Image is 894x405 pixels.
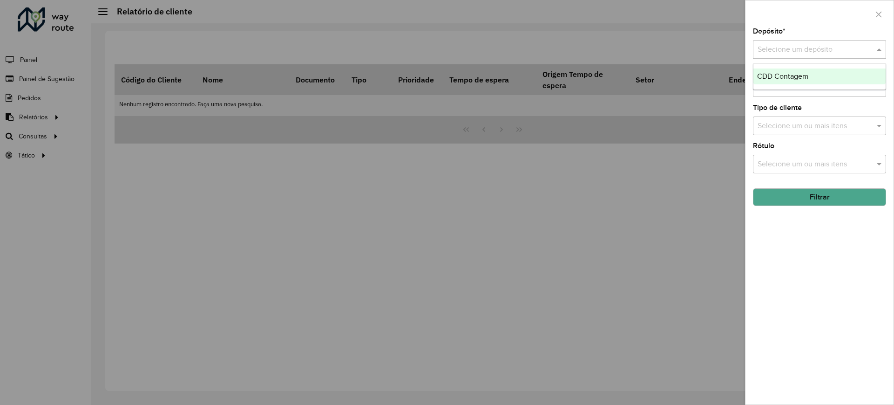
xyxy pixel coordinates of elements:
[753,102,802,113] label: Tipo de cliente
[757,72,808,80] span: CDD Contagem
[753,26,786,37] label: Depósito
[753,63,886,90] ng-dropdown-panel: Options list
[753,188,886,206] button: Filtrar
[753,140,774,151] label: Rótulo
